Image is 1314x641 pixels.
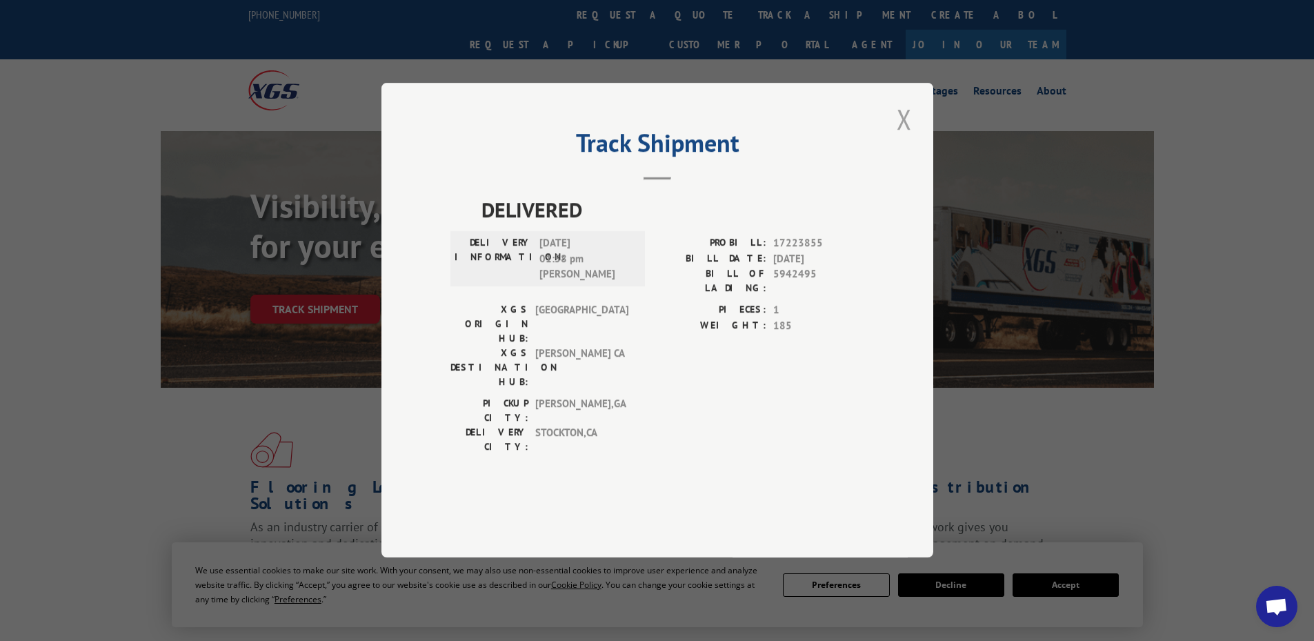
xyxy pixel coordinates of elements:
[535,346,628,390] span: [PERSON_NAME] CA
[893,100,916,138] button: Close modal
[535,303,628,346] span: [GEOGRAPHIC_DATA]
[455,236,532,283] label: DELIVERY INFORMATION:
[773,251,864,267] span: [DATE]
[1256,586,1297,627] a: Open chat
[773,318,864,334] span: 185
[657,303,766,319] label: PIECES:
[481,195,864,226] span: DELIVERED
[450,426,528,455] label: DELIVERY CITY:
[657,318,766,334] label: WEIGHT:
[535,426,628,455] span: STOCKTON , CA
[539,236,633,283] span: [DATE] 01:58 pm [PERSON_NAME]
[657,236,766,252] label: PROBILL:
[450,397,528,426] label: PICKUP CITY:
[450,133,864,159] h2: Track Shipment
[535,397,628,426] span: [PERSON_NAME] , GA
[773,236,864,252] span: 17223855
[450,346,528,390] label: XGS DESTINATION HUB:
[657,251,766,267] label: BILL DATE:
[773,267,864,296] span: 5942495
[450,303,528,346] label: XGS ORIGIN HUB:
[657,267,766,296] label: BILL OF LADING:
[773,303,864,319] span: 1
